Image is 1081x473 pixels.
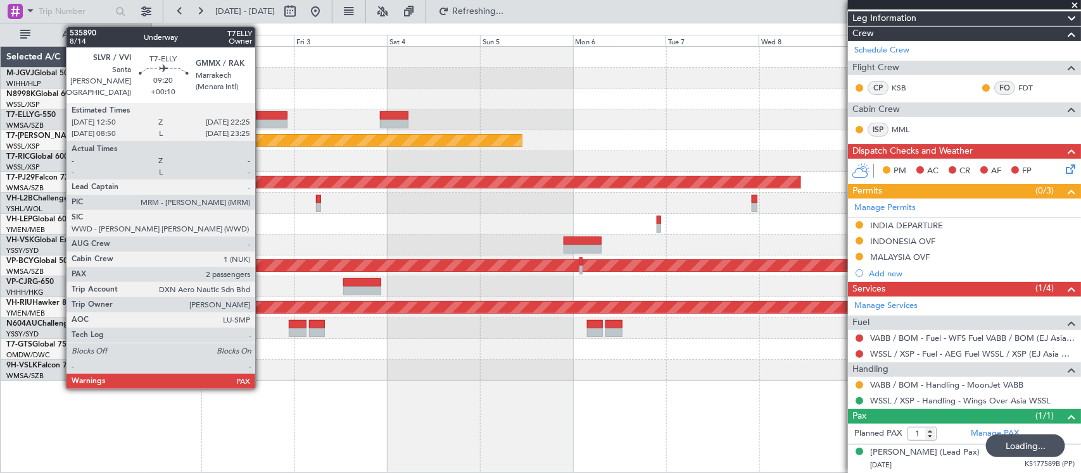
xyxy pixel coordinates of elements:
[6,132,123,140] a: T7-[PERSON_NAME]Global 7500
[870,236,935,247] div: INDONESIA OVF
[869,268,1075,279] div: Add new
[6,341,75,348] a: T7-GTSGlobal 7500
[387,35,480,46] div: Sat 4
[852,409,866,424] span: Pax
[6,299,32,307] span: VH-RIU
[6,195,87,202] a: VH-L2BChallenger 604
[892,82,920,94] a: KSB
[854,300,918,312] a: Manage Services
[6,100,40,109] a: WSSL/XSP
[6,153,30,161] span: T7-RIC
[6,257,34,265] span: VP-BCY
[852,184,882,199] span: Permits
[852,61,899,75] span: Flight Crew
[6,350,50,360] a: OMDW/DWC
[573,35,666,46] div: Mon 6
[854,44,909,57] a: Schedule Crew
[1025,459,1075,470] span: K5177589B (PP)
[852,11,916,26] span: Leg Information
[852,316,869,330] span: Fuel
[6,90,79,98] a: N8998KGlobal 6000
[6,278,54,286] a: VP-CJRG-650
[6,132,80,140] span: T7-[PERSON_NAME]
[870,460,892,470] span: [DATE]
[870,395,1051,406] a: WSSL / XSP - Handling - Wings Over Asia WSSL
[1035,184,1054,197] span: (0/3)
[868,123,888,137] div: ISP
[6,153,73,161] a: T7-RICGlobal 6000
[6,216,32,223] span: VH-LEP
[6,362,37,369] span: 9H-VSLK
[852,27,874,41] span: Crew
[1035,409,1054,422] span: (1/1)
[870,252,930,262] div: MALAYSIA OVF
[6,246,39,255] a: YSSY/SYD
[480,35,573,46] div: Sun 5
[14,25,137,45] button: All Aircraft
[852,282,885,297] span: Services
[154,25,175,36] div: [DATE]
[452,7,505,16] span: Refreshing...
[6,174,70,181] a: T7-PJ29Falcon 7X
[6,111,56,119] a: T7-ELLYG-550
[6,236,34,244] span: VH-VSK
[6,163,40,172] a: WSSL/XSP
[1018,82,1047,94] a: FDT
[870,379,1023,390] a: VABB / BOM - Handling - MoonJet VABB
[927,165,939,178] span: AC
[6,371,44,381] a: WMSA/SZB
[959,165,970,178] span: CR
[852,362,888,377] span: Handling
[6,195,33,202] span: VH-L2B
[294,35,387,46] div: Fri 3
[6,309,45,318] a: YMEN/MEB
[108,35,201,46] div: Wed 1
[6,70,77,77] a: M-JGVJGlobal 5000
[33,30,134,39] span: All Aircraft
[666,35,759,46] div: Tue 7
[6,267,44,276] a: WMSA/SZB
[870,348,1075,359] a: WSSL / XSP - Fuel - AEG Fuel WSSL / XSP (EJ Asia Only)
[870,220,943,231] div: INDIA DEPARTURE
[6,320,37,328] span: N604AU
[870,333,1075,343] a: VABB / BOM - Fuel - WFS Fuel VABB / BOM (EJ Asia Only)
[6,121,44,130] a: WMSA/SZB
[6,299,85,307] a: VH-RIUHawker 800XP
[6,90,35,98] span: N8998K
[994,81,1015,95] div: FO
[215,6,275,17] span: [DATE] - [DATE]
[6,236,104,244] a: VH-VSKGlobal Express XRS
[6,278,32,286] span: VP-CJR
[6,257,77,265] a: VP-BCYGlobal 5000
[201,35,294,46] div: Thu 2
[892,124,920,135] a: MML
[986,434,1065,457] div: Loading...
[6,288,44,297] a: VHHH/HKG
[971,427,1019,440] a: Manage PAX
[39,2,111,21] input: Trip Number
[894,165,906,178] span: PM
[6,70,34,77] span: M-JGVJ
[6,225,45,235] a: YMEN/MEB
[6,362,72,369] a: 9H-VSLKFalcon 7X
[870,446,980,459] div: [PERSON_NAME] (Lead Pax)
[6,320,92,328] a: N604AUChallenger 604
[759,35,852,46] div: Wed 8
[868,81,888,95] div: CP
[852,102,900,117] span: Cabin Crew
[6,142,40,151] a: WSSL/XSP
[6,111,34,119] span: T7-ELLY
[991,165,1001,178] span: AF
[1035,281,1054,295] span: (1/4)
[6,79,41,89] a: WIHH/HLP
[854,202,916,214] a: Manage Permits
[6,183,44,193] a: WMSA/SZB
[852,144,973,159] span: Dispatch Checks and Weather
[6,174,35,181] span: T7-PJ29
[6,329,39,339] a: YSSY/SYD
[854,427,902,440] label: Planned PAX
[1022,165,1032,178] span: FP
[6,204,42,214] a: YSHL/WOL
[433,1,509,21] button: Refreshing...
[6,216,75,223] a: VH-LEPGlobal 6000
